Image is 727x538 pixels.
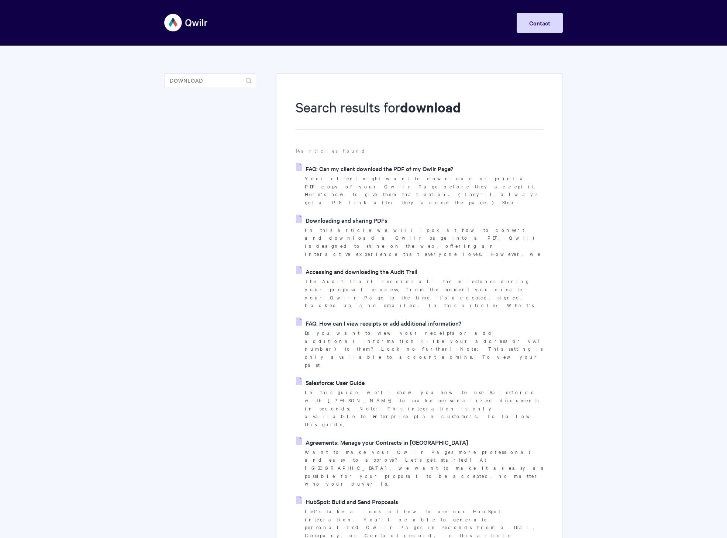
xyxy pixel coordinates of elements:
strong: 14 [296,147,301,154]
p: Do you want to view your receipts or add additional information (like your address or VAT number)... [305,329,544,369]
a: FAQ: Can my client download the PDF of my Qwilr Page? [296,163,453,174]
p: The Audit Trail records all the milestones during your proposal process, from the moment you crea... [305,277,544,309]
a: HubSpot: Build and Send Proposals [296,496,398,507]
p: In this article we will look at how to convert and download a Qwilr page into a PDF. Qwilr is des... [305,226,544,258]
a: Contact [517,13,563,33]
img: Qwilr Help Center [164,9,208,37]
a: Agreements: Manage your Contracts in [GEOGRAPHIC_DATA] [296,437,468,448]
p: Want to make your Qwilr Pages more professional and easy to approve? Let's get started! At [GEOGR... [305,448,544,488]
a: Salesforce: User Guide [296,377,365,388]
a: Accessing and downloading the Audit Trail [296,266,417,277]
input: Search [164,73,256,88]
a: Downloading and sharing PDFs [296,215,387,226]
p: In this guide, we'll show you how to use Salesforce with [PERSON_NAME] to make personalized docum... [305,388,544,428]
h1: Search results for [296,98,544,130]
strong: download [400,98,461,116]
p: articles found [296,147,544,155]
a: FAQ: How can I view receipts or add additional information? [296,317,461,329]
p: Your client might want to download or print a PDF copy of your Qwilr Page before they accept it. ... [305,174,544,206]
